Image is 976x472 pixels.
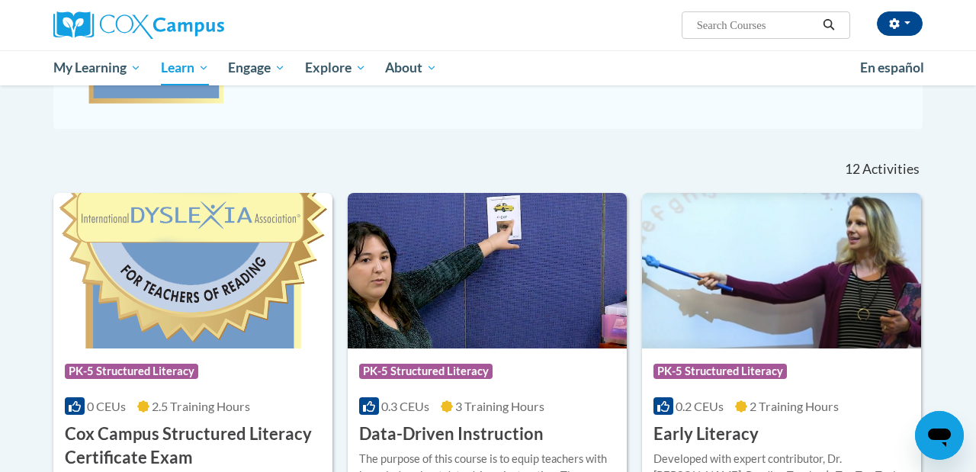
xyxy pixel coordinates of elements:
h3: Data-Driven Instruction [359,422,544,446]
span: 0 CEUs [87,399,126,413]
h3: Cox Campus Structured Literacy Certificate Exam [65,422,321,470]
img: Course Logo [642,193,921,348]
span: 0.2 CEUs [676,399,724,413]
span: 0.3 CEUs [381,399,429,413]
iframe: Button to launch messaging window [915,411,964,460]
a: En español [850,52,934,84]
span: About [385,59,437,77]
span: PK-5 Structured Literacy [359,364,493,379]
img: Cox Campus [53,11,224,39]
button: Account Settings [877,11,923,36]
span: My Learning [53,59,141,77]
span: 3 Training Hours [455,399,544,413]
a: Learn [151,50,219,85]
button: Search [817,16,840,34]
span: En español [860,59,924,75]
span: Engage [228,59,285,77]
span: 12 [845,161,860,178]
span: Explore [305,59,366,77]
span: PK-5 Structured Literacy [65,364,198,379]
a: My Learning [43,50,151,85]
span: Learn [161,59,209,77]
a: Engage [218,50,295,85]
img: Course Logo [53,193,332,348]
a: Explore [295,50,376,85]
input: Search Courses [695,16,817,34]
div: Main menu [42,50,934,85]
span: PK-5 Structured Literacy [653,364,787,379]
a: Cox Campus [53,11,328,39]
span: Activities [862,161,920,178]
a: About [376,50,448,85]
span: 2.5 Training Hours [152,399,250,413]
span: 2 Training Hours [750,399,839,413]
h3: Early Literacy [653,422,759,446]
img: Course Logo [348,193,627,348]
